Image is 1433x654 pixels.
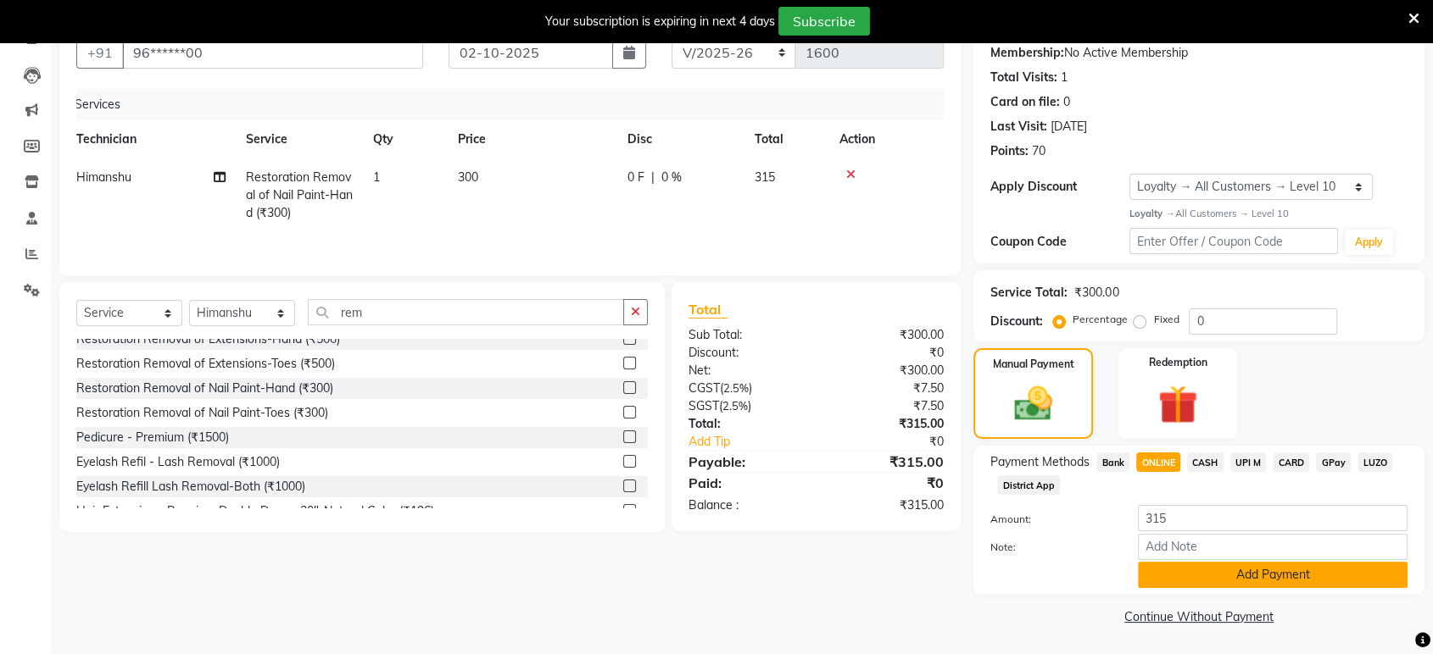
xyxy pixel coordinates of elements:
[545,13,775,30] div: Your subscription is expiring in next 4 days
[76,453,280,471] div: Eyelash Refil - Lash Removal (₹1000)
[676,362,817,380] div: Net:
[651,169,655,186] span: |
[990,44,1408,62] div: No Active Membership
[1074,284,1118,302] div: ₹300.00
[627,169,644,186] span: 0 F
[76,169,131,185] span: Himanshu
[990,93,1060,111] div: Card on file:
[817,496,957,514] div: ₹315.00
[1148,355,1207,370] label: Redemption
[977,608,1421,626] a: Continue Without Payment
[76,478,305,496] div: Eyelash Refill Lash Removal-Both (₹1000)
[1146,380,1209,430] img: _gift.svg
[1096,452,1129,472] span: Bank
[676,344,817,362] div: Discount:
[676,397,817,415] div: ( )
[1187,452,1224,472] span: CASH
[990,142,1029,160] div: Points:
[990,313,1043,330] div: Discount:
[76,502,434,520] div: Hair Extension - Premium Double Drawn 20"-Natural Color (₹196)
[676,415,817,433] div: Total:
[448,120,617,158] th: Price
[1273,452,1309,472] span: CARD
[1073,312,1127,327] label: Percentage
[66,120,236,158] th: Technician
[122,36,423,69] input: Search by Name/Mobile/Email/Code
[978,540,1125,555] label: Note:
[1138,562,1408,588] button: Add Payment
[1063,93,1070,111] div: 0
[1002,382,1063,425] img: _cash.svg
[990,233,1129,251] div: Coupon Code
[1032,142,1045,160] div: 70
[68,89,946,120] div: Services
[76,380,333,397] div: Restoration Removal of Nail Paint-Hand (₹300)
[990,453,1090,471] span: Payment Methods
[990,178,1129,196] div: Apply Discount
[689,398,719,413] span: SGST
[1136,452,1180,472] span: ONLINE
[817,344,957,362] div: ₹0
[829,120,934,158] th: Action
[1138,505,1408,531] input: Amount
[676,326,817,344] div: Sub Total:
[246,169,353,220] span: Restoration Removal of Nail Paint-Hand (₹300)
[997,475,1060,495] span: District App
[817,380,957,397] div: ₹7.50
[1358,452,1392,472] span: LUZO
[689,380,720,396] span: CGST
[817,473,957,493] div: ₹0
[990,118,1047,136] div: Last Visit:
[76,355,335,373] div: Restoration Removal of Extensions-Toes (₹500)
[778,7,870,36] button: Subscribe
[744,120,829,158] th: Total
[978,512,1125,527] label: Amount:
[661,169,682,186] span: 0 %
[236,120,363,158] th: Service
[676,452,817,472] div: Payable:
[676,433,839,451] a: Add Tip
[1129,208,1174,219] strong: Loyalty →
[76,330,340,348] div: Restoration Removal of Extensions-Hand (₹500)
[1230,452,1267,472] span: UPI M
[76,429,229,446] div: Pedicure - Premium (₹1500)
[1061,69,1068,86] div: 1
[817,397,957,415] div: ₹7.50
[755,169,775,185] span: 315
[1129,207,1408,221] div: All Customers → Level 10
[817,362,957,380] div: ₹300.00
[993,357,1074,372] label: Manual Payment
[676,473,817,493] div: Paid:
[817,415,957,433] div: ₹315.00
[1129,228,1338,254] input: Enter Offer / Coupon Code
[1153,312,1179,327] label: Fixed
[76,36,124,69] button: +91
[1138,534,1408,560] input: Add Note
[839,433,956,451] div: ₹0
[1051,118,1087,136] div: [DATE]
[676,496,817,514] div: Balance :
[689,301,728,319] span: Total
[1345,230,1393,255] button: Apply
[76,404,328,422] div: Restoration Removal of Nail Paint-Toes (₹300)
[1316,452,1351,472] span: GPay
[990,69,1057,86] div: Total Visits:
[722,399,748,413] span: 2.5%
[363,120,448,158] th: Qty
[817,326,957,344] div: ₹300.00
[990,284,1068,302] div: Service Total:
[617,120,744,158] th: Disc
[373,169,380,185] span: 1
[990,44,1064,62] div: Membership:
[817,452,957,472] div: ₹315.00
[723,381,749,395] span: 2.5%
[676,380,817,397] div: ( )
[458,169,478,185] span: 300
[308,299,624,325] input: Search or Scan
